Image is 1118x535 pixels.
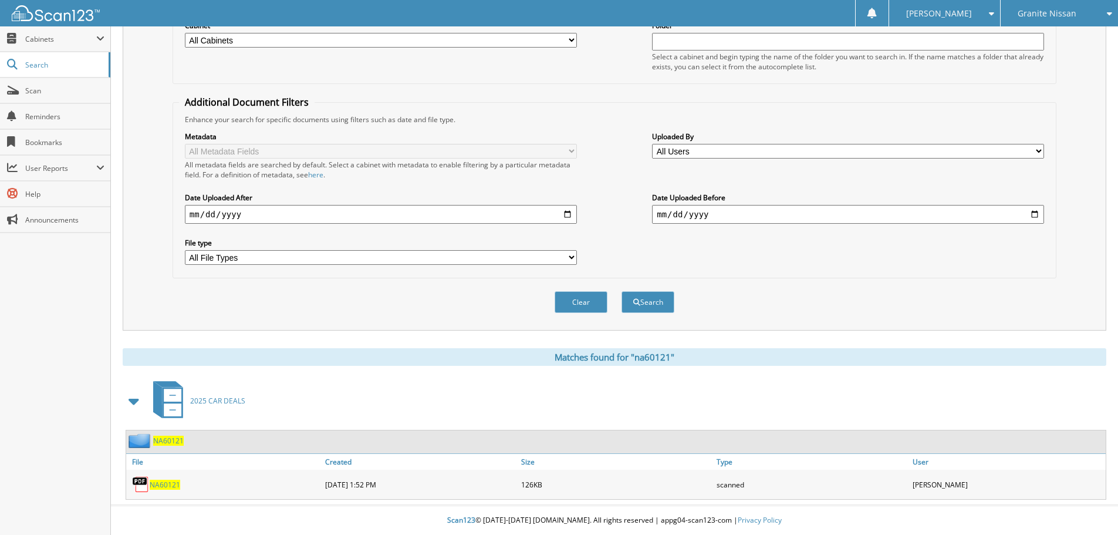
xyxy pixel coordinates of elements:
div: All metadata fields are searched by default. Select a cabinet with metadata to enable filtering b... [185,160,577,180]
span: Cabinets [25,34,96,44]
a: Type [714,454,910,470]
span: Search [25,60,103,70]
span: Bookmarks [25,137,104,147]
label: Metadata [185,132,577,142]
legend: Additional Document Filters [179,96,315,109]
span: Reminders [25,112,104,122]
span: Scan [25,86,104,96]
iframe: Chat Widget [1059,479,1118,535]
button: Search [622,291,674,313]
div: scanned [714,473,910,496]
div: [DATE] 1:52 PM [322,473,518,496]
a: Privacy Policy [738,515,782,525]
img: scan123-logo-white.svg [12,5,100,21]
a: User [910,454,1106,470]
div: [PERSON_NAME] [910,473,1106,496]
span: Scan123 [447,515,475,525]
div: Enhance your search for specific documents using filters such as date and file type. [179,115,1050,125]
a: NA60121 [153,436,184,446]
div: Matches found for "na60121" [123,348,1106,366]
img: folder2.png [129,433,153,448]
div: 126KB [518,473,714,496]
button: Clear [555,291,607,313]
a: Size [518,454,714,470]
label: Date Uploaded Before [652,193,1044,203]
div: Select a cabinet and begin typing the name of the folder you want to search in. If the name match... [652,52,1044,72]
a: File [126,454,322,470]
img: PDF.png [132,476,150,493]
span: Granite Nissan [1018,10,1076,17]
span: Announcements [25,215,104,225]
label: File type [185,238,577,248]
div: © [DATE]-[DATE] [DOMAIN_NAME]. All rights reserved | appg04-scan123-com | [111,506,1118,535]
span: User Reports [25,163,96,173]
a: Created [322,454,518,470]
span: Help [25,189,104,199]
label: Uploaded By [652,132,1044,142]
span: [PERSON_NAME] [906,10,972,17]
input: end [652,205,1044,224]
a: 2025 CAR DEALS [146,378,245,424]
input: start [185,205,577,224]
label: Date Uploaded After [185,193,577,203]
a: NA60121 [150,480,180,490]
a: here [308,170,323,180]
span: 2025 CAR DEALS [190,396,245,406]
